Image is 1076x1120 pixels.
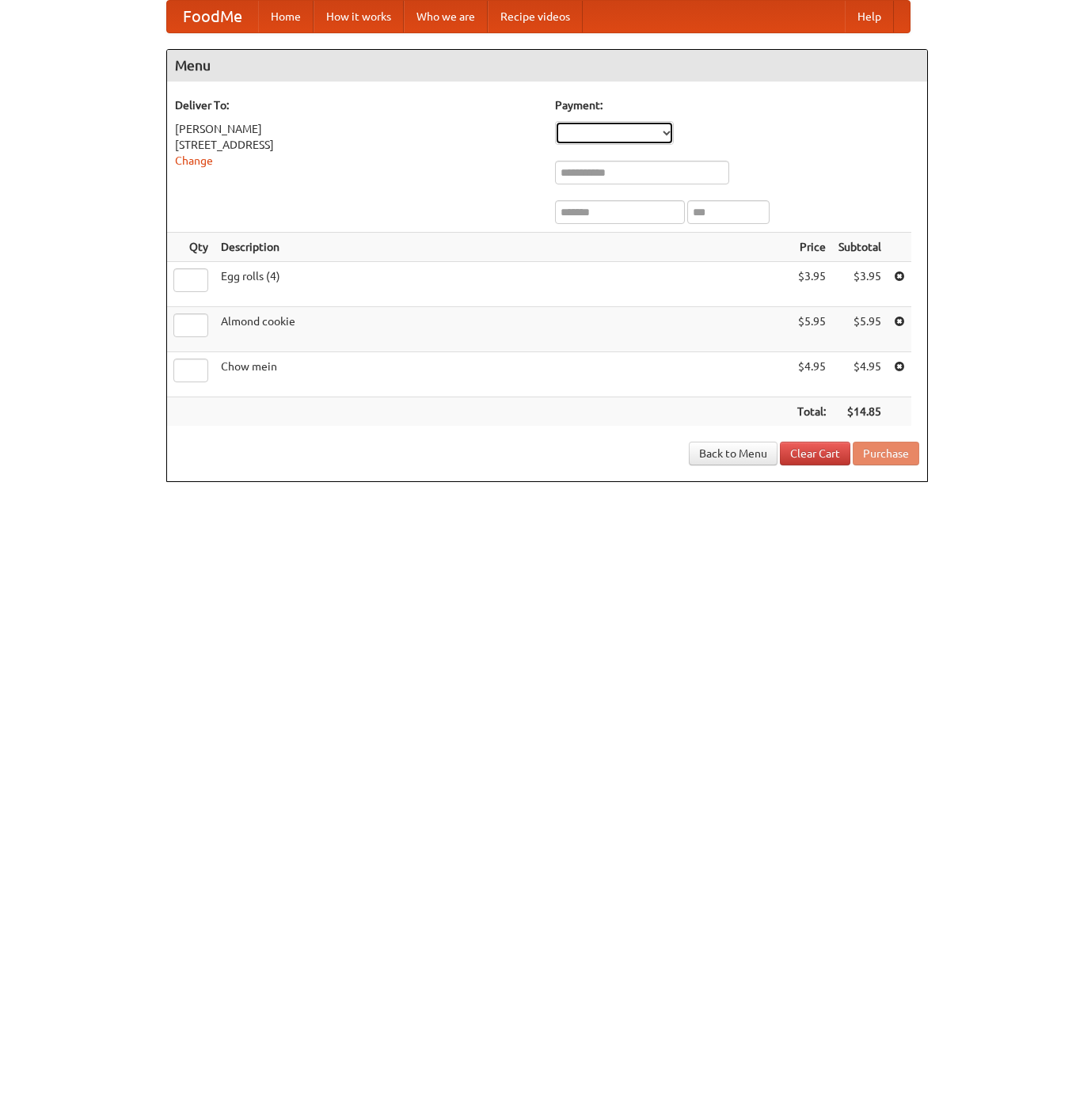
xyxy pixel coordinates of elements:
a: Help [845,1,894,32]
a: Change [175,154,213,167]
td: $4.95 [791,352,832,397]
button: Purchase [853,442,919,465]
a: Recipe videos [488,1,583,32]
a: How it works [314,1,404,32]
h5: Deliver To: [175,97,539,113]
a: FoodMe [167,1,258,32]
th: Qty [167,233,215,262]
td: $3.95 [832,262,888,307]
td: $3.95 [791,262,832,307]
td: Egg rolls (4) [215,262,791,307]
th: Subtotal [832,233,888,262]
div: [STREET_ADDRESS] [175,137,539,153]
a: Who we are [404,1,488,32]
a: Back to Menu [689,442,778,465]
th: $14.85 [832,397,888,427]
a: Clear Cart [780,442,850,465]
div: [PERSON_NAME] [175,121,539,137]
h5: Payment: [555,97,919,113]
th: Description [215,233,791,262]
th: Price [791,233,832,262]
td: Chow mein [215,352,791,397]
td: $5.95 [791,307,832,352]
td: $4.95 [832,352,888,397]
td: $5.95 [832,307,888,352]
h4: Menu [167,50,927,82]
a: Home [258,1,314,32]
td: Almond cookie [215,307,791,352]
th: Total: [791,397,832,427]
